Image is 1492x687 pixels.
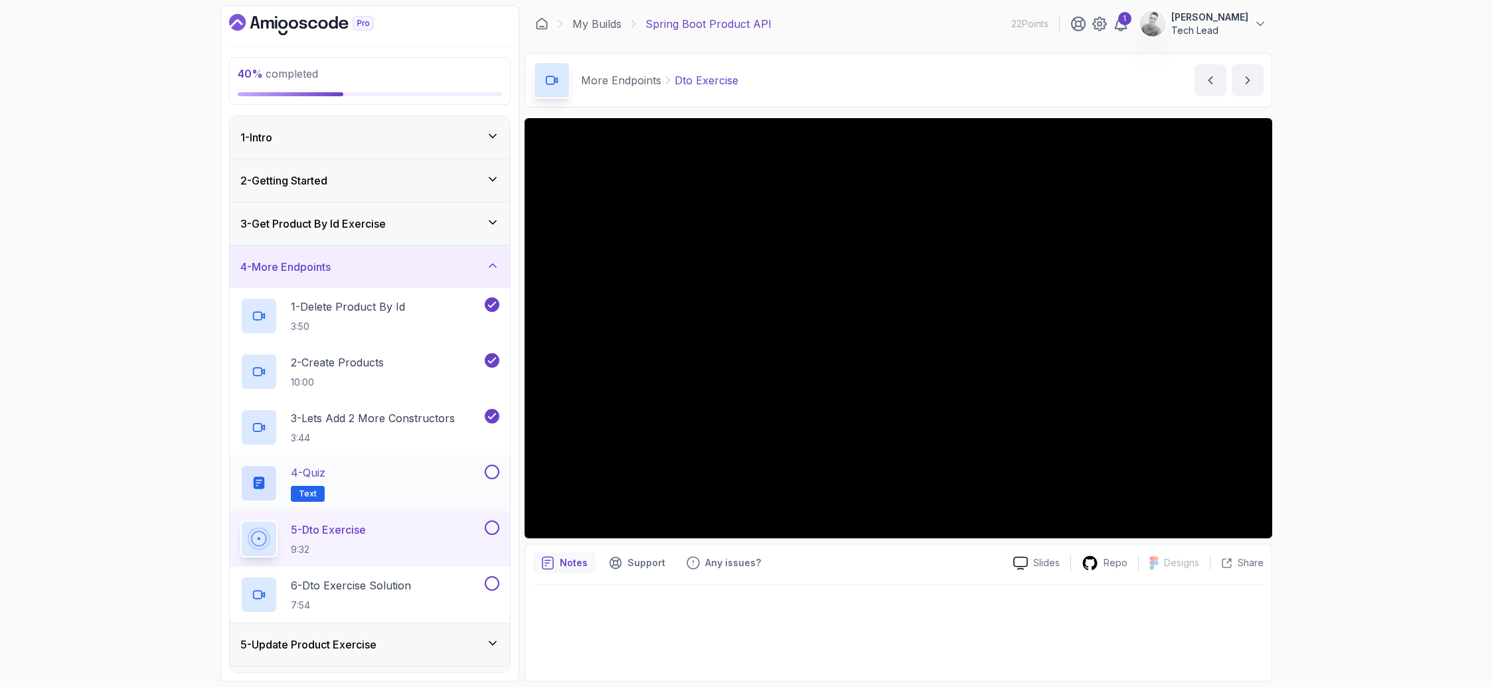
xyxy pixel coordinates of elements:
p: 10:00 [291,376,384,389]
p: Spring Boot Product API [645,16,772,32]
button: 3-Get Product By Id Exercise [230,202,510,245]
button: Share [1210,556,1264,570]
p: Share [1238,556,1264,570]
p: 7:54 [291,599,411,612]
p: 1 - Delete Product By Id [291,299,405,315]
button: 3-Lets Add 2 More Constructors3:44 [240,409,499,446]
img: user profile image [1140,11,1165,37]
button: 1-Delete Product By Id3:50 [240,297,499,335]
button: 4-More Endpoints [230,246,510,288]
a: Dashboard [535,17,548,31]
button: next content [1232,64,1264,96]
button: 1-Intro [230,116,510,159]
p: 2 - Create Products [291,354,384,370]
iframe: 5 - DTO Exercise [525,118,1272,538]
p: Support [627,556,665,570]
p: Repo [1104,556,1127,570]
p: 9:32 [291,543,366,556]
h3: 1 - Intro [240,129,272,145]
p: 3:44 [291,431,455,445]
p: 3:50 [291,320,405,333]
p: Slides [1033,556,1060,570]
button: notes button [533,552,596,573]
p: Designs [1164,556,1199,570]
button: Support button [601,552,673,573]
button: 2-Create Products10:00 [240,353,499,390]
p: 4 - Quiz [291,465,325,481]
p: 22 Points [1011,17,1048,31]
button: 5-Dto Exercise9:32 [240,520,499,558]
a: My Builds [572,16,622,32]
span: completed [238,67,318,80]
p: Any issues? [705,556,761,570]
button: 6-Dto Exercise Solution7:54 [240,576,499,613]
p: Tech Lead [1171,24,1248,37]
a: Slides [1003,556,1070,570]
p: More Endpoints [581,72,661,88]
div: 1 [1118,12,1131,25]
p: Dto Exercise [675,72,738,88]
p: 5 - Dto Exercise [291,522,366,538]
p: 3 - Lets Add 2 More Constructors [291,410,455,426]
p: [PERSON_NAME] [1171,11,1248,24]
span: 40 % [238,67,263,80]
span: Text [299,489,317,499]
button: user profile image[PERSON_NAME]Tech Lead [1139,11,1267,37]
p: Notes [560,556,588,570]
button: 5-Update Product Exercise [230,623,510,666]
button: previous content [1195,64,1226,96]
button: 4-QuizText [240,465,499,502]
button: 2-Getting Started [230,159,510,202]
p: 6 - Dto Exercise Solution [291,577,411,593]
h3: 4 - More Endpoints [240,259,331,275]
a: Repo [1071,555,1138,572]
h3: 5 - Update Product Exercise [240,637,376,652]
h3: 3 - Get Product By Id Exercise [240,216,386,232]
a: Dashboard [229,14,404,35]
h3: 2 - Getting Started [240,173,327,189]
button: Feedback button [679,552,769,573]
a: 1 [1113,16,1129,32]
